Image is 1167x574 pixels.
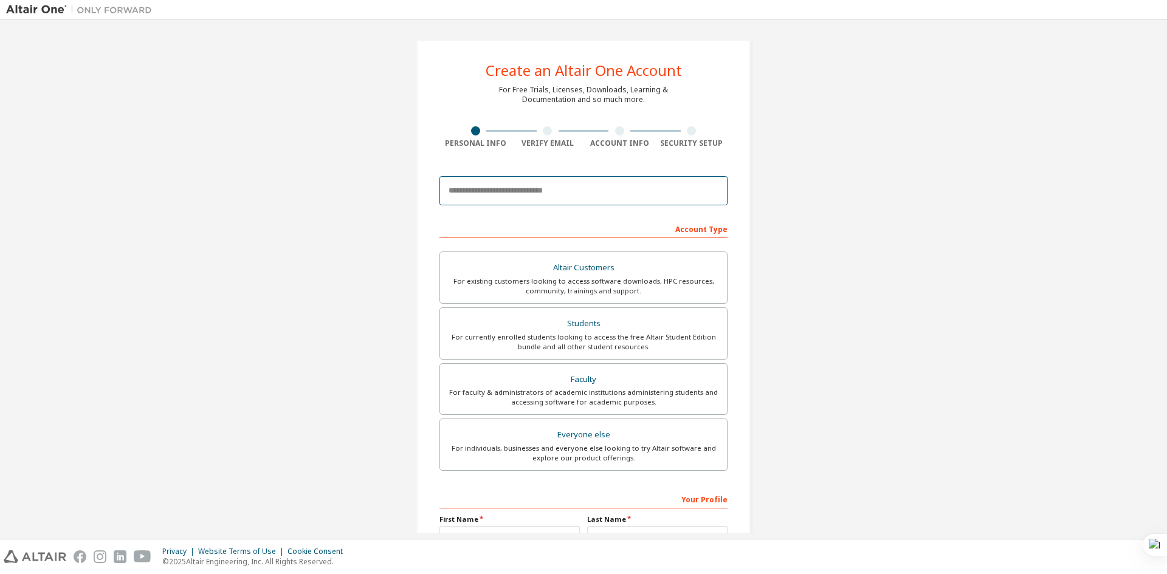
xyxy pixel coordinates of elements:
[447,371,720,388] div: Faculty
[162,556,350,567] p: © 2025 Altair Engineering, Inc. All Rights Reserved.
[447,259,720,276] div: Altair Customers
[287,547,350,556] div: Cookie Consent
[439,514,580,524] label: First Name
[6,4,158,16] img: Altair One
[447,332,720,352] div: For currently enrolled students looking to access the free Altair Student Edition bundle and all ...
[499,85,668,104] div: For Free Trials, Licenses, Downloads, Learning & Documentation and so much more.
[114,550,126,563] img: linkedin.svg
[94,550,106,563] img: instagram.svg
[447,315,720,332] div: Students
[439,138,512,148] div: Personal Info
[512,138,584,148] div: Verify Email
[162,547,198,556] div: Privacy
[583,138,656,148] div: Account Info
[74,550,86,563] img: facebook.svg
[447,388,720,407] div: For faculty & administrators of academic institutions administering students and accessing softwa...
[656,138,728,148] div: Security Setup
[4,550,66,563] img: altair_logo.svg
[447,426,720,443] div: Everyone else
[439,219,728,238] div: Account Type
[447,443,720,463] div: For individuals, businesses and everyone else looking to try Altair software and explore our prod...
[486,63,682,78] div: Create an Altair One Account
[439,489,728,508] div: Your Profile
[198,547,287,556] div: Website Terms of Use
[587,514,728,524] label: Last Name
[447,276,720,296] div: For existing customers looking to access software downloads, HPC resources, community, trainings ...
[134,550,151,563] img: youtube.svg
